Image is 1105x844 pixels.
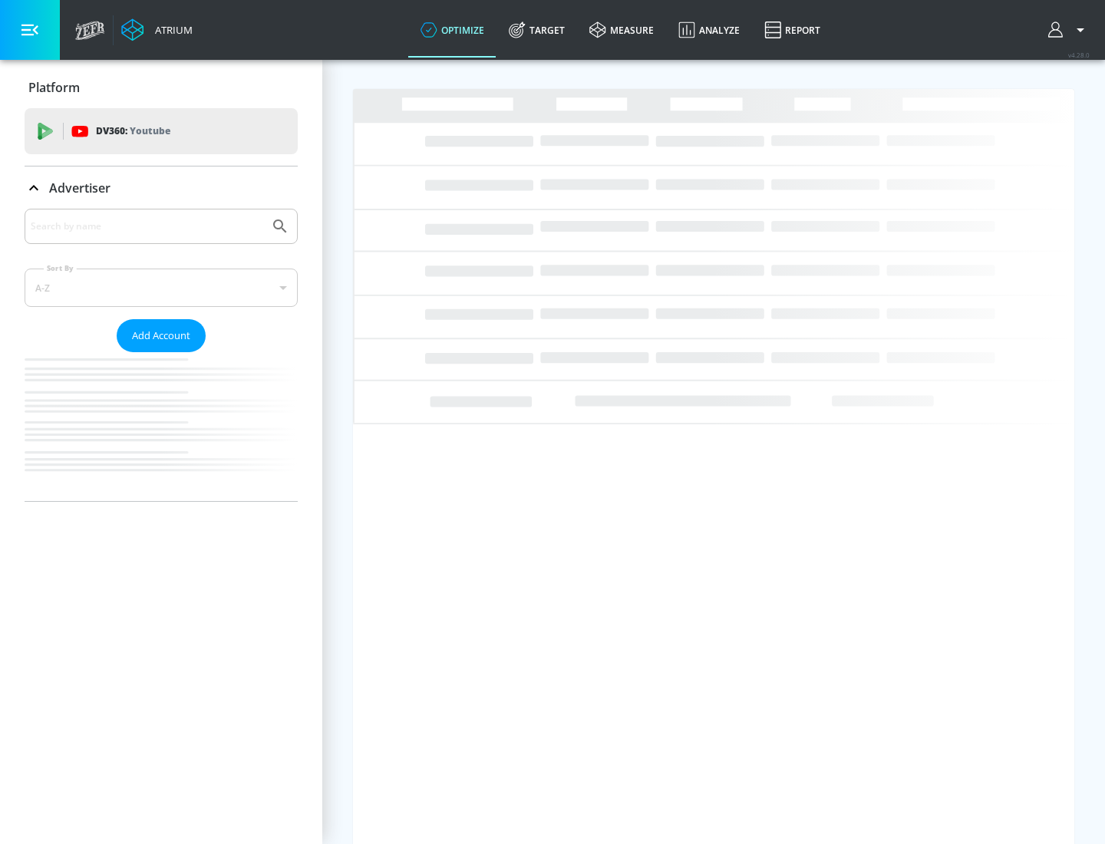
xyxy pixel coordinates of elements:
[25,269,298,307] div: A-Z
[149,23,193,37] div: Atrium
[132,327,190,345] span: Add Account
[752,2,833,58] a: Report
[130,123,170,139] p: Youtube
[121,18,193,41] a: Atrium
[25,108,298,154] div: DV360: Youtube
[25,66,298,109] div: Platform
[117,319,206,352] button: Add Account
[31,216,263,236] input: Search by name
[44,263,77,273] label: Sort By
[577,2,666,58] a: measure
[496,2,577,58] a: Target
[666,2,752,58] a: Analyze
[96,123,170,140] p: DV360:
[25,166,298,209] div: Advertiser
[25,209,298,501] div: Advertiser
[1068,51,1090,59] span: v 4.28.0
[49,180,110,196] p: Advertiser
[28,79,80,96] p: Platform
[408,2,496,58] a: optimize
[25,352,298,501] nav: list of Advertiser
